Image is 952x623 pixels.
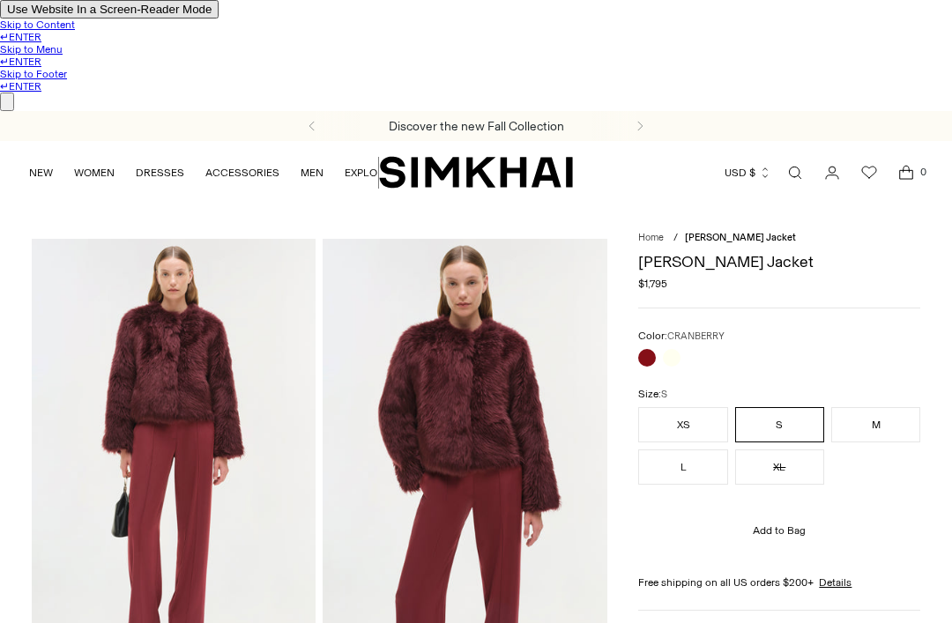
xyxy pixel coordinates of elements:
[831,407,920,442] button: M
[735,407,824,442] button: S
[638,509,920,552] button: Add to Bag
[725,153,771,192] button: USD $
[819,576,852,589] a: Details
[136,153,184,192] a: DRESSES
[685,232,796,243] span: [PERSON_NAME] Jacket
[638,232,664,243] a: Home
[638,407,727,442] button: XS
[379,155,573,189] a: SIMKHAI
[661,389,667,400] span: S
[29,153,53,192] a: NEW
[205,153,279,192] a: ACCESSORIES
[74,153,115,192] a: WOMEN
[814,155,850,190] a: Go to the account page
[638,449,727,485] button: L
[638,232,920,243] nav: breadcrumbs
[852,155,887,190] a: Wishlist
[638,330,725,342] label: Color:
[638,254,920,270] h1: [PERSON_NAME] Jacket
[889,155,924,190] a: Open cart modal
[638,388,667,400] label: Size:
[389,119,564,134] a: Discover the new Fall Collection
[735,449,824,485] button: XL
[915,164,931,180] span: 0
[301,153,324,192] a: MEN
[777,155,813,190] a: Open search modal
[753,524,806,537] span: Add to Bag
[673,232,678,243] div: /
[638,576,920,589] div: Free shipping on all US orders $200+
[345,153,390,192] a: EXPLORE
[667,330,725,342] span: CRANBERRY
[638,278,667,290] span: $1,795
